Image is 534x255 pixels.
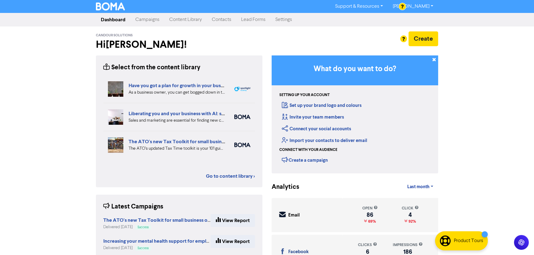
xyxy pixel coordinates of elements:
[282,155,328,164] div: Create a campaign
[388,2,438,11] a: [PERSON_NAME]
[362,212,378,217] div: 86
[206,172,255,180] a: Go to content library >
[282,103,362,108] a: Set up your brand logo and colours
[164,14,207,26] a: Content Library
[96,39,262,51] h2: Hi [PERSON_NAME] !
[96,33,133,38] span: Candour Solutions
[272,55,438,173] div: Getting Started in BOMA
[96,2,125,10] img: BOMA Logo
[281,65,429,74] h3: What do you want to do?
[409,31,438,46] button: Create
[270,14,297,26] a: Settings
[407,184,429,190] span: Last month
[138,247,149,250] span: Success
[402,181,438,193] a: Last month
[402,212,419,217] div: 4
[407,219,416,224] span: 92%
[234,87,250,91] img: spotlight
[103,238,220,244] strong: Increasing your mental health support for employees
[234,143,250,147] img: boma
[288,212,300,219] div: Email
[103,202,163,212] div: Latest Campaigns
[282,138,367,144] a: Import your contacts to deliver email
[236,14,270,26] a: Lead Forms
[129,145,225,152] div: The ATO’s updated Tax Time toolkit is your 101 guide to business taxes. We’ve summarised the key ...
[103,245,211,251] div: Delivered [DATE]
[393,242,423,248] div: impressions
[211,214,255,227] a: View Report
[282,114,344,120] a: Invite your team members
[362,205,378,211] div: open
[503,225,534,255] iframe: Chat Widget
[129,139,246,145] a: The ATO's new Tax Toolkit for small business owners
[330,2,388,11] a: Support & Resources
[103,217,221,223] strong: The ATO's new Tax Toolkit for small business owners
[279,92,330,98] div: Setting up your account
[358,242,377,248] div: clicks
[129,83,234,89] a: Have you got a plan for growth in your business?
[138,226,149,229] span: Success
[129,111,262,117] a: Liberating you and your business with AI: sales and marketing
[358,249,377,254] div: 6
[211,235,255,248] a: View Report
[234,115,250,119] img: boma
[130,14,164,26] a: Campaigns
[129,117,225,124] div: Sales and marketing are essential for finding new customers but eat into your business time. We e...
[129,89,225,96] div: As a business owner, you can get bogged down in the demands of day-to-day business. We can help b...
[103,63,200,72] div: Select from the content library
[272,182,292,192] div: Analytics
[103,224,211,230] div: Delivered [DATE]
[207,14,236,26] a: Contacts
[393,249,423,254] div: 186
[103,239,220,244] a: Increasing your mental health support for employees
[96,14,130,26] a: Dashboard
[103,218,221,223] a: The ATO's new Tax Toolkit for small business owners
[402,205,419,211] div: click
[279,147,337,153] div: Connect with your audience
[282,126,351,132] a: Connect your social accounts
[367,219,376,224] span: 69%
